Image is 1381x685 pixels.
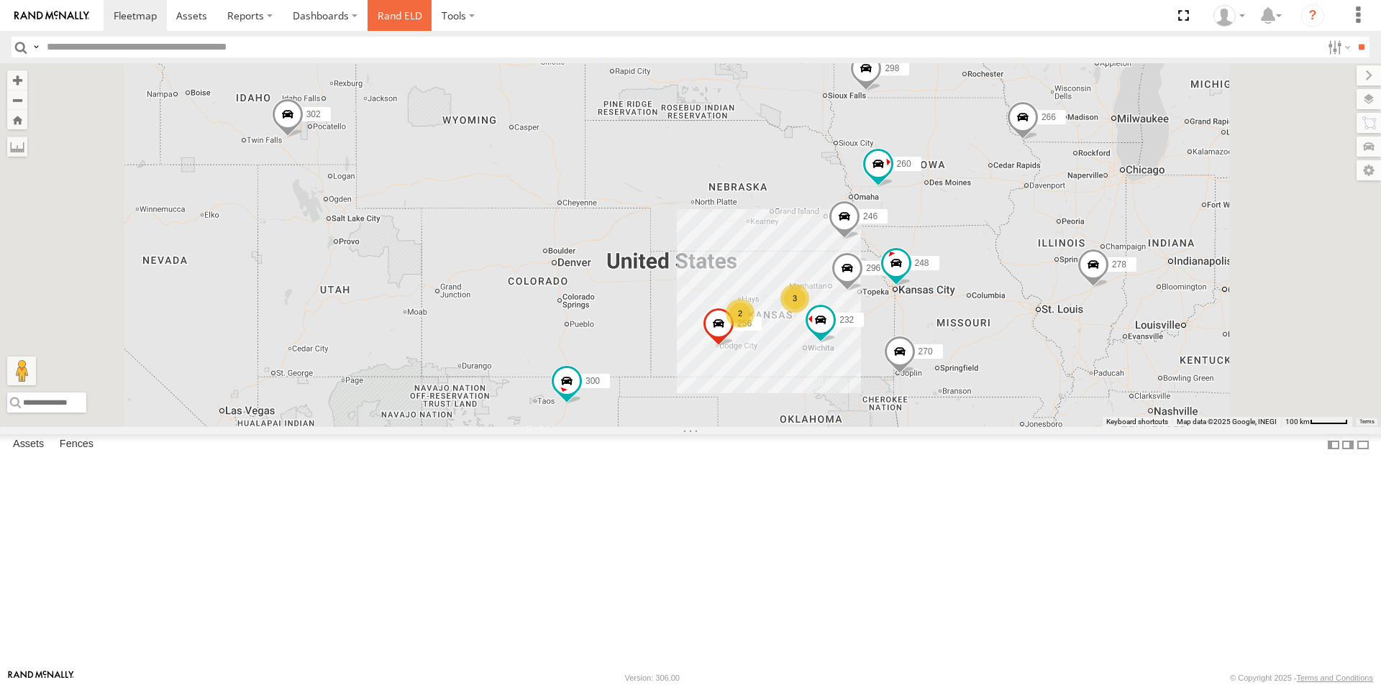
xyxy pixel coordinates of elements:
button: Zoom in [7,70,27,90]
label: Dock Summary Table to the Right [1341,434,1355,455]
span: Map data ©2025 Google, INEGI [1177,418,1277,426]
span: 266 [1042,112,1056,122]
span: 260 [897,159,911,169]
button: Keyboard shortcuts [1106,417,1168,427]
span: 246 [863,211,878,221]
div: Mary Lewis [1208,5,1250,27]
span: 232 [839,315,854,325]
label: Assets [6,435,51,455]
label: Dock Summary Table to the Left [1326,434,1341,455]
button: Zoom out [7,90,27,110]
label: Search Query [30,37,42,58]
div: © Copyright 2025 - [1230,673,1373,682]
a: Visit our Website [8,671,74,685]
div: Version: 306.00 [625,673,680,682]
a: Terms (opens in new tab) [1359,418,1375,424]
button: Map Scale: 100 km per 49 pixels [1281,417,1352,427]
span: 298 [885,63,899,73]
button: Drag Pegman onto the map to open Street View [7,357,36,385]
i: ? [1301,4,1324,27]
label: Measure [7,137,27,157]
a: Terms and Conditions [1297,673,1373,682]
label: Search Filter Options [1322,37,1353,58]
div: 2 [726,299,755,328]
span: 278 [1112,259,1126,270]
div: 3 [780,284,809,313]
img: rand-logo.svg [14,11,89,21]
span: 300 [585,376,600,386]
span: 302 [306,109,321,119]
label: Map Settings [1357,160,1381,180]
span: 296 [866,263,880,273]
span: 270 [919,346,933,357]
button: Zoom Home [7,110,27,129]
label: Fences [53,435,101,455]
label: Hide Summary Table [1356,434,1370,455]
span: 100 km [1285,418,1310,426]
span: 248 [915,258,929,268]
